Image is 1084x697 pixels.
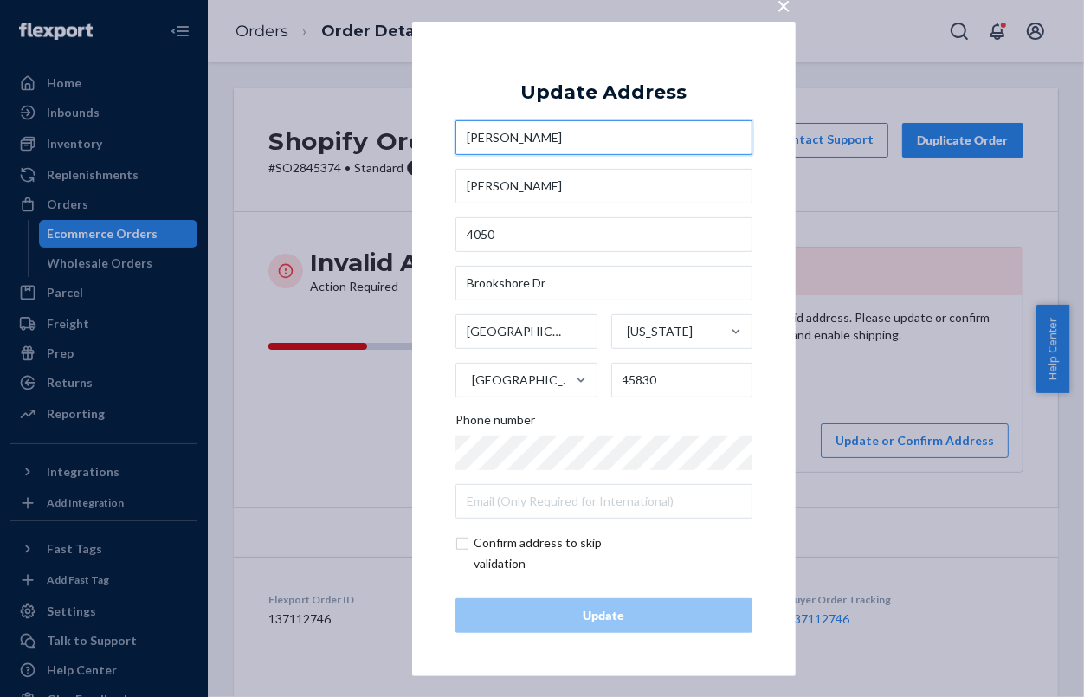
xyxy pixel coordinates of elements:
[470,363,472,397] input: [GEOGRAPHIC_DATA]
[455,314,597,349] input: City
[626,314,628,349] input: [US_STATE]
[470,607,738,624] div: Update
[521,81,687,102] div: Update Address
[628,323,694,340] div: [US_STATE]
[455,266,752,300] input: Street Address 2 (Optional)
[455,484,752,519] input: Email (Only Required for International)
[455,120,752,155] input: First & Last Name
[455,411,535,436] span: Phone number
[455,169,752,203] input: Company Name
[455,217,752,252] input: Street Address
[611,363,753,397] input: ZIP Code
[455,598,752,633] button: Update
[472,371,574,389] div: [GEOGRAPHIC_DATA]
